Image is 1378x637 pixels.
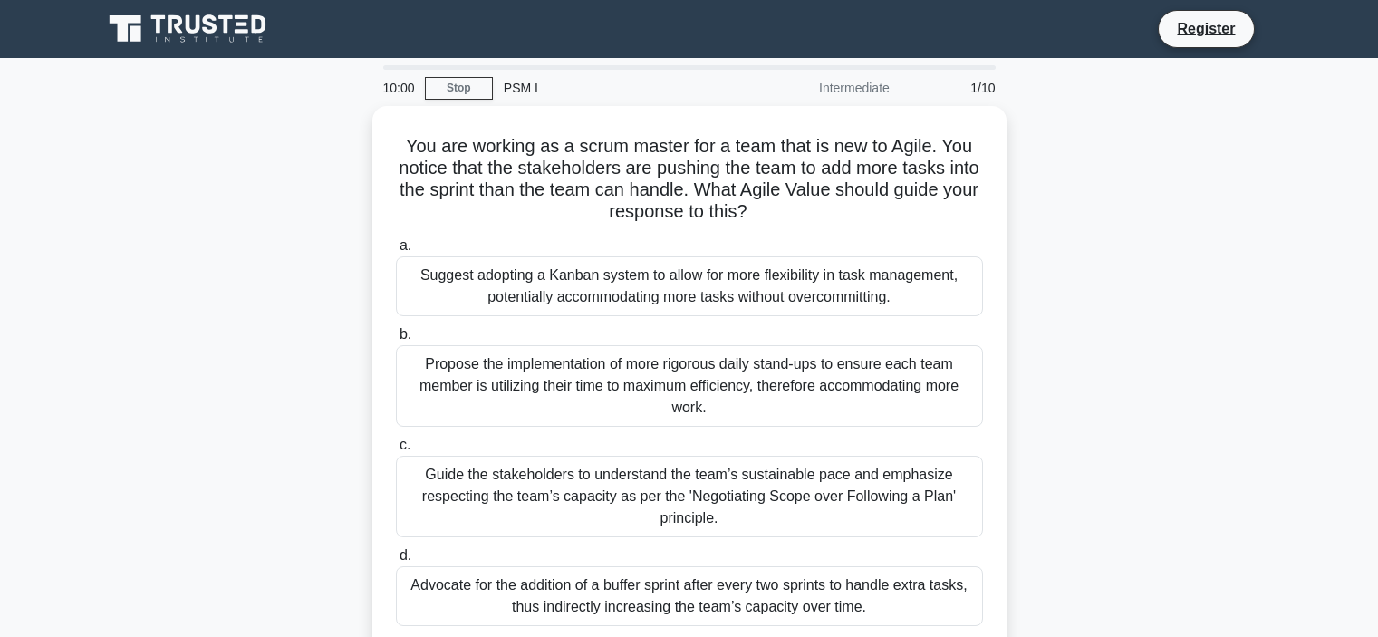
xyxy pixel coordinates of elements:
a: Stop [425,77,493,100]
div: Advocate for the addition of a buffer sprint after every two sprints to handle extra tasks, thus ... [396,566,983,626]
div: 10:00 [372,70,425,106]
span: a. [400,237,411,253]
span: b. [400,326,411,342]
div: Suggest adopting a Kanban system to allow for more flexibility in task management, potentially ac... [396,256,983,316]
span: d. [400,547,411,563]
div: 1/10 [901,70,1007,106]
div: Intermediate [742,70,901,106]
span: c. [400,437,410,452]
div: Guide the stakeholders to understand the team’s sustainable pace and emphasize respecting the tea... [396,456,983,537]
div: PSM I [493,70,742,106]
a: Register [1166,17,1246,40]
div: Propose the implementation of more rigorous daily stand-ups to ensure each team member is utilizi... [396,345,983,427]
h5: You are working as a scrum master for a team that is new to Agile. You notice that the stakeholde... [394,135,985,224]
